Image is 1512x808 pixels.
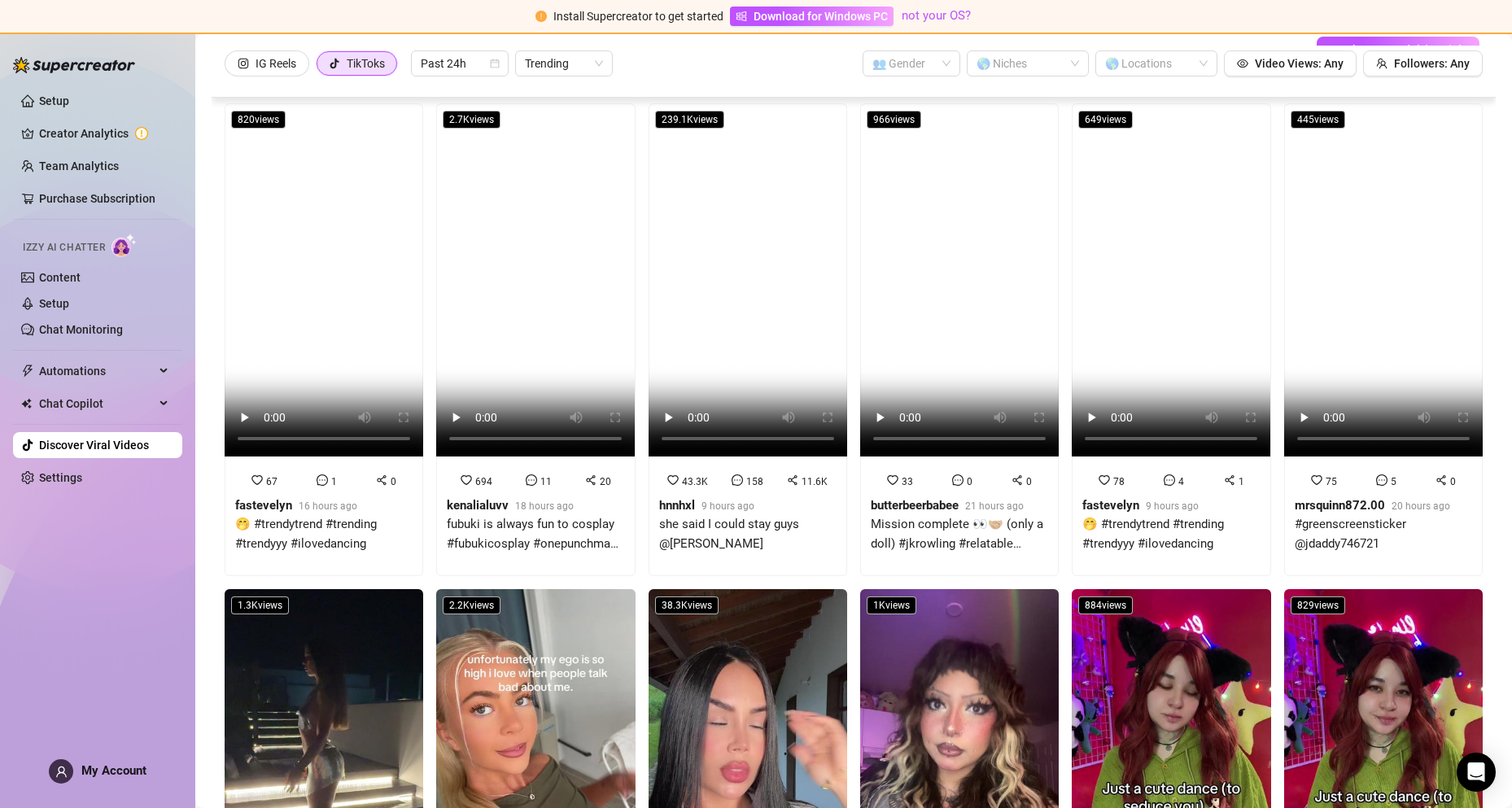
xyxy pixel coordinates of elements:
span: 0 [1450,476,1456,487]
span: 2.2K views [443,596,500,614]
span: Download for Windows PC [754,7,888,25]
strong: mrsquinn872.00 [1295,498,1385,513]
strong: fastevelyn [235,498,292,513]
span: message [1164,474,1175,486]
span: share-alt [1436,474,1447,486]
div: IG Reels [256,51,296,76]
span: Install Supercreator to get started [553,10,723,23]
a: 820views6710fastevelyn16 hours ago🤭 #trendytrend #trending #trendyyy #ilovedancing [225,103,423,576]
span: 11 [540,476,552,487]
span: heart [251,474,263,486]
span: message [526,474,537,486]
span: message [732,474,743,486]
span: 1 [331,476,337,487]
span: heart [1099,474,1110,486]
span: Video Views: Any [1255,57,1344,70]
span: eye [1237,58,1248,69]
span: 9 hours ago [701,500,754,512]
strong: kenalialuvv [447,498,509,513]
img: logo-BBDzfeDw.svg [13,57,135,73]
a: Setup [39,94,69,107]
div: #greenscreensticker @jdaddy746721 [1295,515,1472,553]
div: Open Intercom Messenger [1457,753,1496,792]
span: exclamation-circle [535,11,547,22]
button: Track Your Models' Socials [1317,37,1479,63]
span: 2.7K views [443,111,500,129]
a: Chat Monitoring [39,323,123,336]
span: 884 views [1078,596,1133,614]
div: 🤭 #trendytrend #trending #trendyyy #ilovedancing [1082,515,1260,553]
img: AI Chatter [111,234,137,257]
span: calendar [490,59,500,68]
span: heart [461,474,472,486]
span: tik-tok [329,58,340,69]
a: 649views7841fastevelyn9 hours ago🤭 #trendytrend #trending #trendyyy #ilovedancing [1072,103,1270,576]
span: 966 views [867,111,921,129]
span: 1.3K views [231,596,289,614]
span: 820 views [231,111,286,129]
span: instagram [238,58,249,69]
button: Video Views: Any [1224,50,1357,76]
span: Past 24h [421,51,499,76]
a: 445views7550mrsquinn872.0020 hours ago#greenscreensticker @jdaddy746721 [1284,103,1483,576]
span: 1K views [867,596,916,614]
span: 4 [1178,476,1184,487]
a: Setup [39,297,69,310]
span: 78 [1113,476,1125,487]
a: Team Analytics [39,159,119,173]
span: 649 views [1078,111,1133,129]
span: share-alt [376,474,387,486]
span: 11.6K [802,476,828,487]
img: Chat Copilot [21,398,32,409]
a: Download for Windows PC [730,7,894,26]
span: windows [736,11,747,22]
span: 5 [1391,476,1396,487]
a: 2.7Kviews6941120kenalialuvv18 hours agofubuki is always fun to cosplay #fubukicosplay #onepunchma... [436,103,635,576]
span: thunderbolt [21,365,34,378]
span: 20 hours ago [1392,500,1450,512]
span: 33 [902,476,913,487]
span: Followers: Any [1394,57,1470,70]
strong: hnnhxl [659,498,695,513]
span: My Account [81,763,146,778]
span: 43.3K [682,476,708,487]
span: heart [887,474,898,486]
span: 0 [967,476,972,487]
a: not your OS? [902,8,971,23]
span: 20 [600,476,611,487]
span: 9 hours ago [1146,500,1199,512]
span: share-alt [787,474,798,486]
span: 75 [1326,476,1337,487]
div: Mission complete 👀🤝🏼 (only a doll) #jkrowling #relatable #comedy #meme #harrypotter #harrypotterf... [871,515,1048,553]
span: 38.3K views [655,596,719,614]
span: team [1376,58,1387,69]
a: Purchase Subscription [39,192,155,205]
span: message [952,474,964,486]
span: 0 [1026,476,1032,487]
button: Followers: Any [1363,50,1483,76]
div: TikToks [347,51,385,76]
span: 21 hours ago [965,500,1024,512]
span: user [55,766,68,778]
span: message [1376,474,1387,486]
span: 1 [1239,476,1244,487]
div: fubuki is always fun to cosplay #fubukicosplay #onepunchman #fubuki #cosplay [447,515,624,553]
a: 966views3300butterbeerbabee21 hours agoMission complete 👀🤝🏼 (only a doll) #jkrowling #relatable #... [860,103,1059,576]
strong: fastevelyn [1082,498,1139,513]
span: share-alt [1012,474,1023,486]
strong: butterbeerbabee [871,498,959,513]
span: 829 views [1291,596,1345,614]
a: Creator Analytics exclamation-circle [39,120,169,146]
span: heart [1311,474,1322,486]
span: Trending [525,51,603,76]
span: Automations [39,358,155,384]
a: 239.1Kviews43.3K15811.6Khnnhxl9 hours agoshe said I could stay guys @[PERSON_NAME] [649,103,847,576]
span: heart [667,474,679,486]
div: she said I could stay guys @[PERSON_NAME] [659,515,837,553]
span: share-alt [1224,474,1235,486]
span: 16 hours ago [299,500,357,512]
span: message [317,474,328,486]
span: 18 hours ago [515,500,574,512]
span: Izzy AI Chatter [23,240,105,256]
span: 445 views [1291,111,1345,129]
